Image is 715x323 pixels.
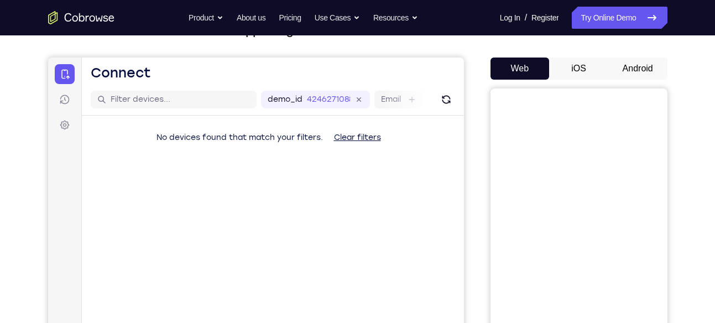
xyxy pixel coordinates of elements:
a: Pricing [279,7,301,29]
button: Web [490,58,550,80]
a: Try Online Demo [572,7,667,29]
button: Product [189,7,223,29]
span: / [525,11,527,24]
a: Go to the home page [48,11,114,24]
a: Register [531,7,559,29]
button: Clear filters [277,69,342,91]
button: Android [608,58,667,80]
button: Resources [373,7,418,29]
a: About us [237,7,265,29]
span: No devices found that match your filters. [108,75,275,85]
button: Use Cases [315,7,360,29]
button: iOS [549,58,608,80]
a: Log In [500,7,520,29]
